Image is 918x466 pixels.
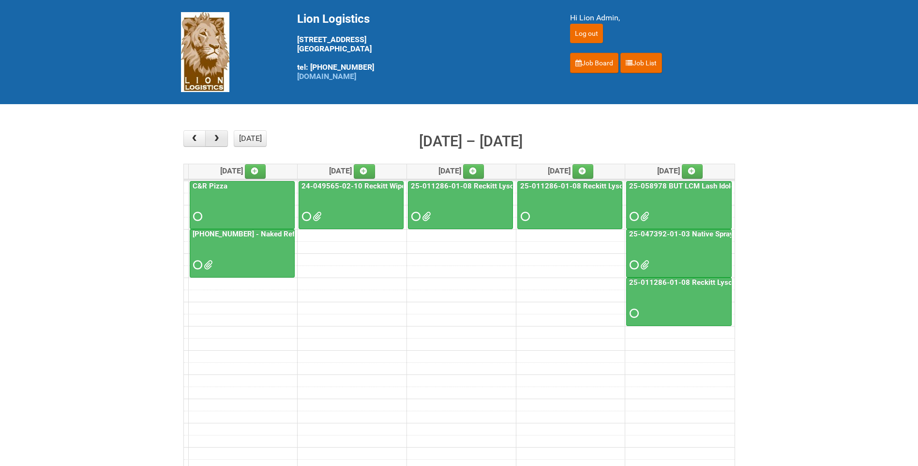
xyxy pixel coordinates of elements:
[354,164,375,179] a: Add an event
[463,164,484,179] a: Add an event
[682,164,703,179] a: Add an event
[438,166,484,175] span: [DATE]
[640,213,647,220] span: MDN (2) 25-058978-01-08.xlsx LPF 25-058978-01-08.xlsx CELL 1.pdf CELL 2.pdf CELL 3.pdf CELL 4.pdf...
[620,53,662,73] a: Job List
[627,278,866,287] a: 25-011286-01-08 Reckitt Lysol Laundry Scented - BLINDING (hold slot)
[181,47,229,56] a: Lion Logistics
[517,181,622,230] a: 25-011286-01-08 Reckitt Lysol Laundry Scented - BLINDING (hold slot)
[572,164,594,179] a: Add an event
[190,181,295,230] a: C&R Pizza
[193,213,200,220] span: Requested
[220,166,266,175] span: [DATE]
[181,12,229,92] img: Lion Logistics
[409,182,573,190] a: 25-011286-01-08 Reckitt Lysol Laundry Scented
[419,130,523,153] h2: [DATE] – [DATE]
[630,262,636,268] span: Requested
[570,24,603,43] input: Log out
[191,230,331,238] a: [PHONE_NUMBER] - Naked Reformulation
[204,262,211,268] span: MDN - 25-055556-01 (2).xlsx MDN - 25-055556-01.xlsx JNF - 25-055556-01.doc
[518,182,757,190] a: 25-011286-01-08 Reckitt Lysol Laundry Scented - BLINDING (hold slot)
[297,12,546,81] div: [STREET_ADDRESS] [GEOGRAPHIC_DATA] tel: [PHONE_NUMBER]
[422,213,429,220] span: 25-011286-01 - MDN (2).xlsx 25-011286-01-08 - JNF.DOC 25-011286-01 - MDN.xlsx
[234,130,267,147] button: [DATE]
[626,229,732,278] a: 25-047392-01-03 Native Spray Rapid Response
[626,278,732,326] a: 25-011286-01-08 Reckitt Lysol Laundry Scented - BLINDING (hold slot)
[627,182,776,190] a: 25-058978 BUT LCM Lash Idole US / Retest
[627,230,790,238] a: 25-047392-01-03 Native Spray Rapid Response
[191,182,229,190] a: C&R Pizza
[193,262,200,268] span: Requested
[297,12,370,26] span: Lion Logistics
[626,181,732,230] a: 25-058978 BUT LCM Lash Idole US / Retest
[640,262,647,268] span: 25-047392-01-03 - MDN.xlsx 25-047392-01-03 JNF.DOC
[297,72,356,81] a: [DOMAIN_NAME]
[570,53,618,73] a: Job Board
[313,213,319,220] span: 24-049565-02-10 - MDN 2.xlsx 24-049565-02-10 - JNF.DOC 24-049565-02-10 - MDN.xlsx
[657,166,703,175] span: [DATE]
[300,182,466,190] a: 24-049565-02-10 Reckitt Wipes HUT Stages 1-3
[190,229,295,278] a: [PHONE_NUMBER] - Naked Reformulation
[521,213,527,220] span: Requested
[630,310,636,317] span: Requested
[299,181,404,230] a: 24-049565-02-10 Reckitt Wipes HUT Stages 1-3
[329,166,375,175] span: [DATE]
[302,213,309,220] span: Requested
[408,181,513,230] a: 25-011286-01-08 Reckitt Lysol Laundry Scented
[548,166,594,175] span: [DATE]
[570,12,737,24] div: Hi Lion Admin,
[411,213,418,220] span: Requested
[245,164,266,179] a: Add an event
[630,213,636,220] span: Requested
